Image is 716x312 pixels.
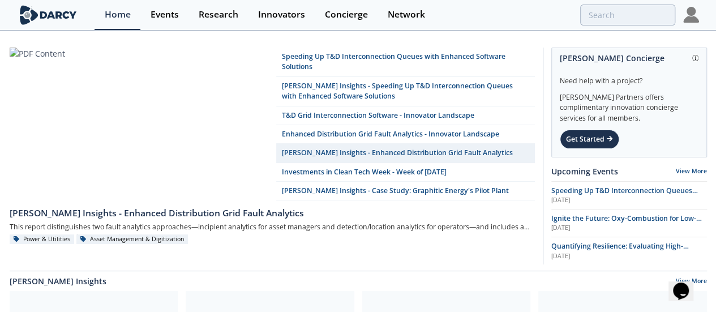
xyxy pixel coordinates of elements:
[276,106,535,125] a: T&D Grid Interconnection Software - Innovator Landscape
[276,182,535,200] a: [PERSON_NAME] Insights - Case Study: Graphitic Energy's Pilot Plant
[10,200,535,220] a: [PERSON_NAME] Insights - Enhanced Distribution Grid Fault Analytics
[560,68,698,86] div: Need help with a project?
[105,10,131,19] div: Home
[76,234,188,245] div: Asset Management & Digitization
[551,186,707,205] a: Speeding Up T&D Interconnection Queues with Enhanced Software Solutions [DATE]
[276,144,535,163] a: [PERSON_NAME] Insights - Enhanced Distribution Grid Fault Analytics
[18,5,79,25] img: logo-wide.svg
[388,10,425,19] div: Network
[551,224,707,233] div: [DATE]
[151,10,179,19] div: Events
[676,167,707,175] a: View More
[551,186,698,206] span: Speeding Up T&D Interconnection Queues with Enhanced Software Solutions
[683,7,699,23] img: Profile
[276,48,535,77] a: Speeding Up T&D Interconnection Queues with Enhanced Software Solutions
[10,234,75,245] div: Power & Utilities
[258,10,305,19] div: Innovators
[10,275,106,287] a: [PERSON_NAME] Insights
[276,77,535,106] a: [PERSON_NAME] Insights - Speeding Up T&D Interconnection Queues with Enhanced Software Solutions
[551,196,707,205] div: [DATE]
[692,55,698,61] img: information.svg
[580,5,675,25] input: Advanced Search
[668,267,705,301] iframe: chat widget
[325,10,368,19] div: Concierge
[199,10,238,19] div: Research
[276,125,535,144] a: Enhanced Distribution Grid Fault Analytics - Innovator Landscape
[10,220,535,234] div: This report distinguishes two fault analytics approaches—incipient analytics for asset managers a...
[560,48,698,68] div: [PERSON_NAME] Concierge
[551,241,689,261] span: Quantifying Resilience: Evaluating High-Impact, Low-Frequency (HILF) Events
[551,252,707,261] div: [DATE]
[282,52,529,72] div: Speeding Up T&D Interconnection Queues with Enhanced Software Solutions
[551,241,707,260] a: Quantifying Resilience: Evaluating High-Impact, Low-Frequency (HILF) Events [DATE]
[551,213,707,233] a: Ignite the Future: Oxy-Combustion for Low-Carbon Power [DATE]
[560,130,619,149] div: Get Started
[560,86,698,123] div: [PERSON_NAME] Partners offers complimentary innovation concierge services for all members.
[551,213,702,233] span: Ignite the Future: Oxy-Combustion for Low-Carbon Power
[276,163,535,182] a: Investments in Clean Tech Week - Week of [DATE]
[551,165,618,177] a: Upcoming Events
[10,207,535,220] div: [PERSON_NAME] Insights - Enhanced Distribution Grid Fault Analytics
